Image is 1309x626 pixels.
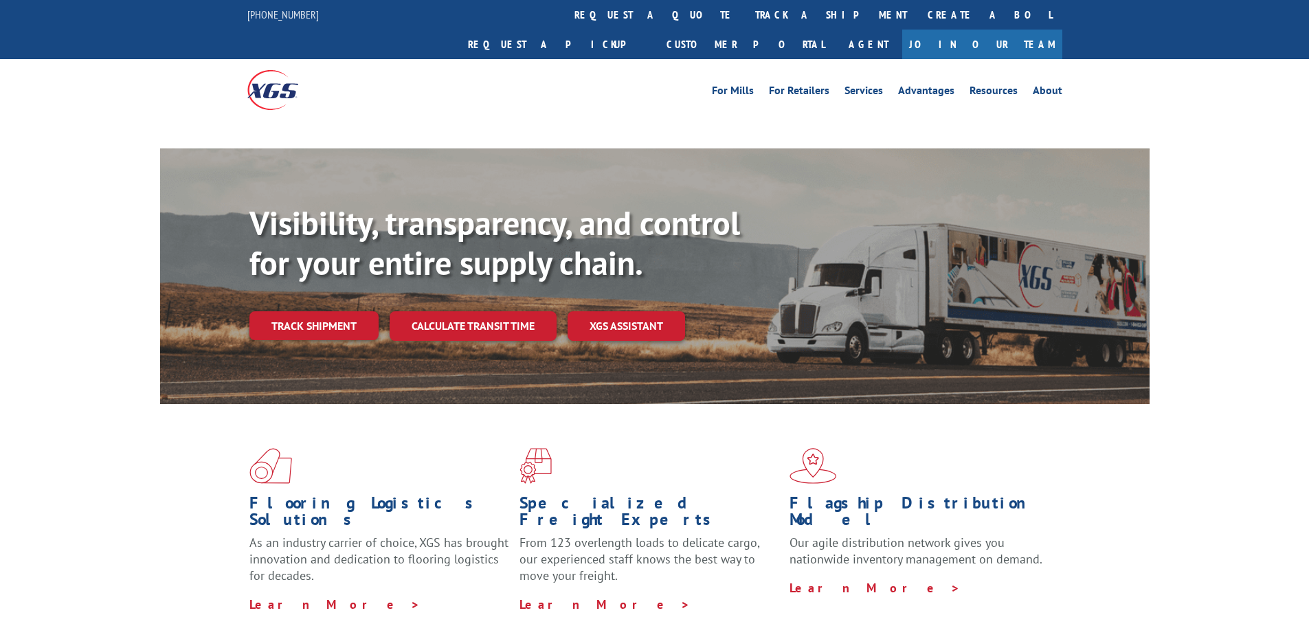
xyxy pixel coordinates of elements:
[249,535,508,583] span: As an industry carrier of choice, XGS has brought innovation and dedication to flooring logistics...
[249,311,379,340] a: Track shipment
[249,596,421,612] a: Learn More >
[970,85,1018,100] a: Resources
[769,85,829,100] a: For Retailers
[902,30,1062,59] a: Join Our Team
[790,580,961,596] a: Learn More >
[844,85,883,100] a: Services
[1033,85,1062,100] a: About
[249,495,509,535] h1: Flooring Logistics Solutions
[898,85,954,100] a: Advantages
[390,311,557,341] a: Calculate transit time
[712,85,754,100] a: For Mills
[247,8,319,21] a: [PHONE_NUMBER]
[790,448,837,484] img: xgs-icon-flagship-distribution-model-red
[519,448,552,484] img: xgs-icon-focused-on-flooring-red
[249,448,292,484] img: xgs-icon-total-supply-chain-intelligence-red
[835,30,902,59] a: Agent
[458,30,656,59] a: Request a pickup
[249,201,740,284] b: Visibility, transparency, and control for your entire supply chain.
[568,311,685,341] a: XGS ASSISTANT
[519,596,691,612] a: Learn More >
[656,30,835,59] a: Customer Portal
[519,535,779,596] p: From 123 overlength loads to delicate cargo, our experienced staff knows the best way to move you...
[790,535,1042,567] span: Our agile distribution network gives you nationwide inventory management on demand.
[790,495,1049,535] h1: Flagship Distribution Model
[519,495,779,535] h1: Specialized Freight Experts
